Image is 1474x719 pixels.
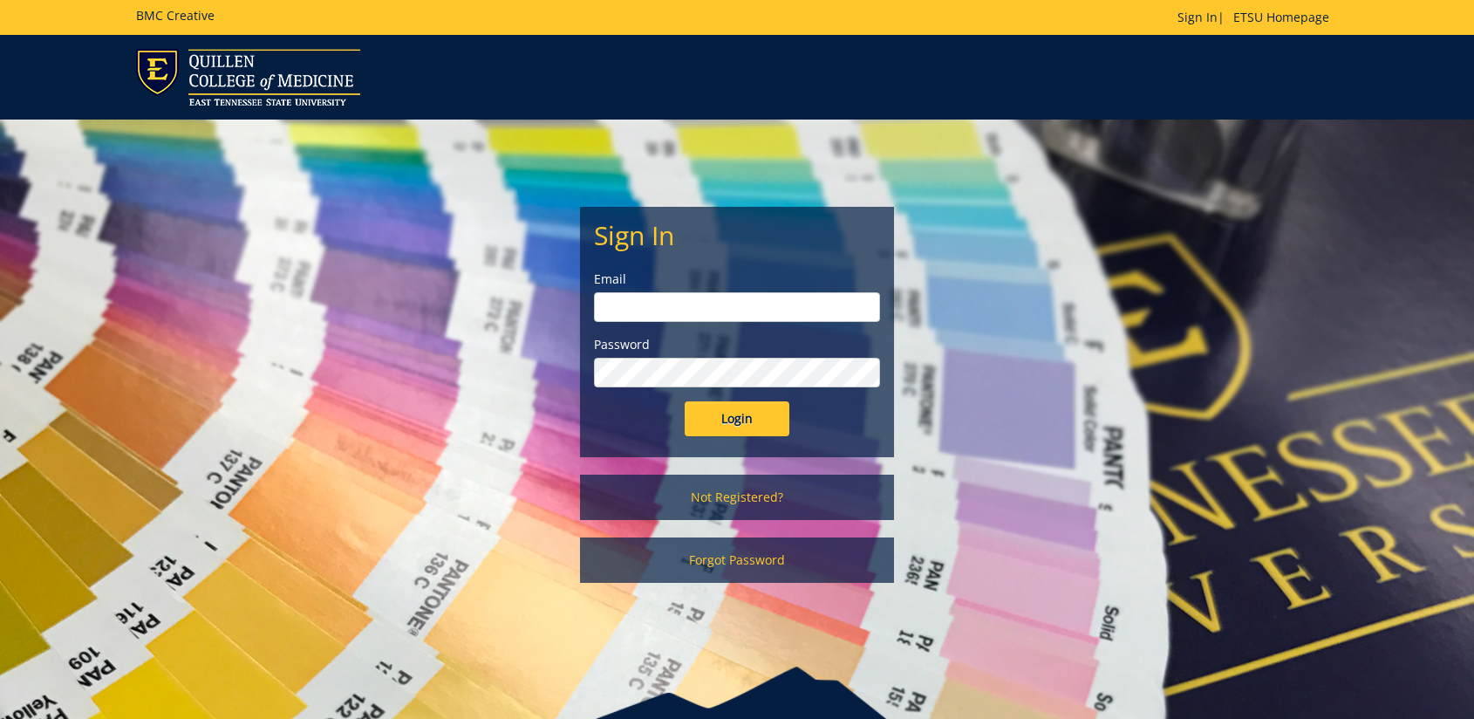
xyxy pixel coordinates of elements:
[136,9,215,22] h5: BMC Creative
[1177,9,1218,25] a: Sign In
[1225,9,1338,25] a: ETSU Homepage
[580,475,894,520] a: Not Registered?
[580,538,894,583] a: Forgot Password
[594,221,880,250] h2: Sign In
[594,270,880,288] label: Email
[594,336,880,353] label: Password
[685,401,789,436] input: Login
[1177,9,1338,26] p: |
[136,49,360,106] img: ETSU logo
